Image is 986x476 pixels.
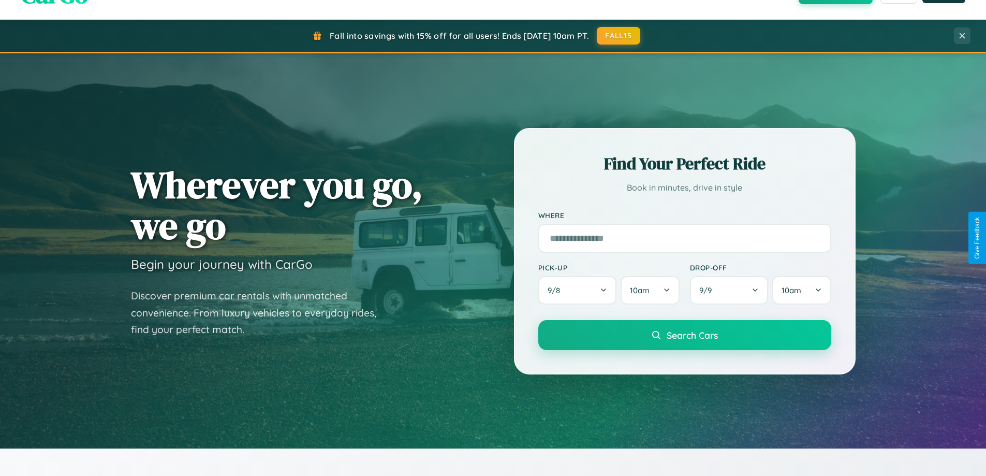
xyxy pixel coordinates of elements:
label: Where [538,211,831,220]
span: Search Cars [667,329,718,341]
label: Drop-off [690,263,831,272]
p: Book in minutes, drive in style [538,180,831,195]
button: 9/8 [538,276,617,305]
button: 9/9 [690,276,769,305]
h2: Find Your Perfect Ride [538,152,831,175]
span: 9 / 9 [699,285,717,295]
h1: Wherever you go, we go [131,164,423,246]
span: 9 / 8 [548,285,565,295]
button: 10am [621,276,679,305]
h3: Begin your journey with CarGo [131,256,313,272]
button: FALL15 [597,27,640,45]
span: 10am [782,285,801,295]
div: Give Feedback [974,217,981,259]
button: 10am [772,276,831,305]
p: Discover premium car rentals with unmatched convenience. From luxury vehicles to everyday rides, ... [131,287,390,338]
button: Search Cars [538,320,831,350]
span: Fall into savings with 15% off for all users! Ends [DATE] 10am PT. [330,31,589,41]
span: 10am [630,285,650,295]
label: Pick-up [538,263,680,272]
